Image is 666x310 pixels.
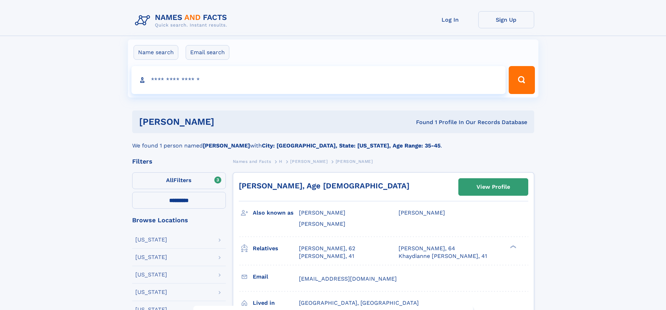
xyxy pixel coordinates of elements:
[253,207,299,219] h3: Also known as
[279,157,282,166] a: H
[132,133,534,150] div: We found 1 person named with .
[132,217,226,223] div: Browse Locations
[336,159,373,164] span: [PERSON_NAME]
[135,289,167,295] div: [US_STATE]
[299,221,345,227] span: [PERSON_NAME]
[299,245,355,252] a: [PERSON_NAME], 62
[131,66,506,94] input: search input
[132,11,233,30] img: Logo Names and Facts
[135,254,167,260] div: [US_STATE]
[290,157,328,166] a: [PERSON_NAME]
[299,252,354,260] a: [PERSON_NAME], 41
[299,275,397,282] span: [EMAIL_ADDRESS][DOMAIN_NAME]
[203,142,250,149] b: [PERSON_NAME]
[399,209,445,216] span: [PERSON_NAME]
[299,300,419,306] span: [GEOGRAPHIC_DATA], [GEOGRAPHIC_DATA]
[509,66,535,94] button: Search Button
[132,172,226,189] label: Filters
[186,45,229,60] label: Email search
[478,11,534,28] a: Sign Up
[459,179,528,195] a: View Profile
[166,177,173,183] span: All
[135,272,167,277] div: [US_STATE]
[253,271,299,283] h3: Email
[135,237,167,243] div: [US_STATE]
[233,157,271,166] a: Names and Facts
[253,243,299,254] h3: Relatives
[132,158,226,165] div: Filters
[399,245,455,252] a: [PERSON_NAME], 64
[299,209,345,216] span: [PERSON_NAME]
[139,117,315,126] h1: [PERSON_NAME]
[422,11,478,28] a: Log In
[279,159,282,164] span: H
[508,244,517,249] div: ❯
[290,159,328,164] span: [PERSON_NAME]
[315,118,527,126] div: Found 1 Profile In Our Records Database
[239,181,409,190] a: [PERSON_NAME], Age [DEMOGRAPHIC_DATA]
[134,45,178,60] label: Name search
[477,179,510,195] div: View Profile
[253,297,299,309] h3: Lived in
[262,142,441,149] b: City: [GEOGRAPHIC_DATA], State: [US_STATE], Age Range: 35-45
[399,252,487,260] a: Khaydianne [PERSON_NAME], 41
